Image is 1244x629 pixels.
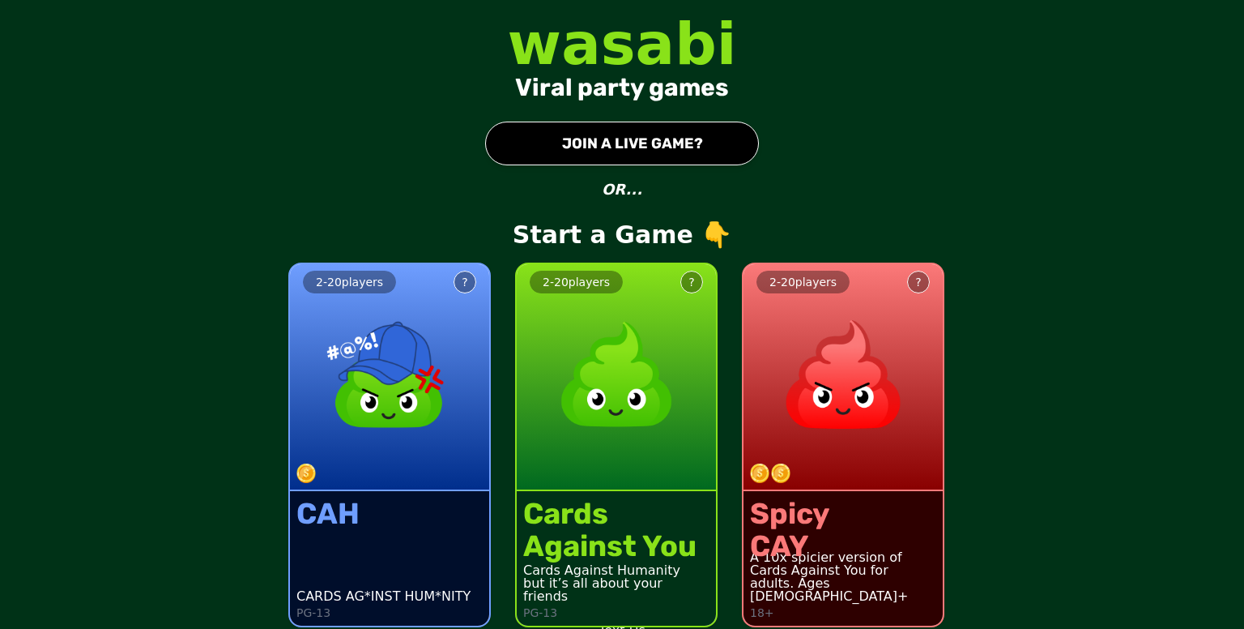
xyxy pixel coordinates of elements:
[508,15,737,73] div: wasabi
[296,498,360,530] div: CAH
[750,498,829,530] div: Spicy
[771,464,790,483] img: token
[523,498,697,530] div: Cards
[296,606,330,619] p: PG-13
[485,122,759,165] button: JOIN A LIVE GAME?
[750,551,936,603] div: A 10x spicier version of Cards Against You for adults. Ages [DEMOGRAPHIC_DATA]+
[750,606,774,619] p: 18+
[772,303,914,446] img: product image
[680,271,703,293] button: ?
[515,73,729,102] div: Viral party games
[296,464,316,483] img: token
[523,530,697,563] div: Against You
[543,276,610,289] span: 2 - 20 players
[769,276,837,289] span: 2 - 20 players
[454,271,476,293] button: ?
[545,303,688,446] img: product image
[750,464,769,483] img: token
[523,564,709,577] div: Cards Against Humanity
[513,220,731,250] p: Start a Game 👇
[750,530,829,563] div: CAY
[915,274,921,290] div: ?
[602,178,642,201] p: OR...
[296,590,471,603] div: CARDS AG*INST HUM*NITY
[462,274,467,290] div: ?
[523,606,557,619] p: PG-13
[907,271,930,293] button: ?
[316,276,383,289] span: 2 - 20 players
[523,577,709,603] div: but it’s all about your friends
[688,274,694,290] div: ?
[318,303,461,446] img: product image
